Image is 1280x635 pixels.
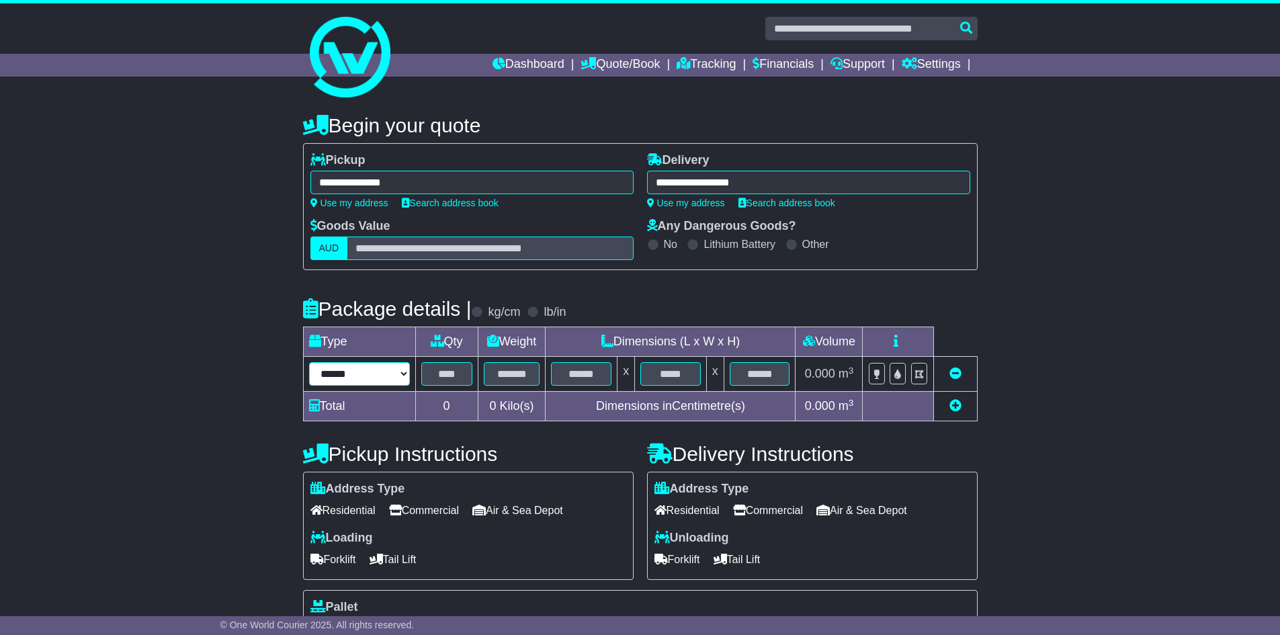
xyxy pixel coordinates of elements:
span: 0.000 [805,367,835,380]
span: Forklift [310,549,356,570]
label: lb/in [544,305,566,320]
span: Residential [310,500,376,521]
label: kg/cm [488,305,520,320]
span: 0.000 [805,399,835,413]
td: Volume [796,327,863,357]
td: Kilo(s) [478,392,546,421]
span: Tail Lift [370,549,417,570]
a: Tracking [677,54,736,77]
h4: Begin your quote [303,114,978,136]
label: Any Dangerous Goods? [647,219,796,234]
label: Pickup [310,153,366,168]
td: 0 [415,392,478,421]
span: m [839,367,854,380]
a: Add new item [949,399,962,413]
td: Dimensions in Centimetre(s) [546,392,796,421]
label: Lithium Battery [703,238,775,251]
sup: 3 [849,398,854,408]
span: Forklift [654,549,700,570]
a: Use my address [310,198,388,208]
a: Use my address [647,198,725,208]
label: Address Type [310,482,405,497]
td: Total [303,392,415,421]
span: Commercial [389,500,459,521]
span: Air & Sea Depot [816,500,907,521]
a: Support [830,54,885,77]
a: Financials [753,54,814,77]
td: Type [303,327,415,357]
label: Loading [310,531,373,546]
a: Quote/Book [581,54,660,77]
span: m [839,399,854,413]
span: 0 [489,399,496,413]
span: Air & Sea Depot [472,500,563,521]
label: Goods Value [310,219,390,234]
a: Settings [902,54,961,77]
a: Dashboard [493,54,564,77]
label: Delivery [647,153,710,168]
span: Commercial [733,500,803,521]
a: Search address book [402,198,499,208]
label: AUD [310,237,348,260]
label: Unloading [654,531,729,546]
sup: 3 [849,366,854,376]
span: Tail Lift [714,549,761,570]
span: Residential [654,500,720,521]
h4: Delivery Instructions [647,443,978,465]
label: No [664,238,677,251]
td: Qty [415,327,478,357]
h4: Package details | [303,298,472,320]
h4: Pickup Instructions [303,443,634,465]
span: © One World Courier 2025. All rights reserved. [220,620,415,630]
a: Remove this item [949,367,962,380]
a: Search address book [738,198,835,208]
td: x [617,357,635,392]
label: Pallet [310,600,358,615]
td: Weight [478,327,546,357]
td: Dimensions (L x W x H) [546,327,796,357]
label: Other [802,238,829,251]
td: x [706,357,724,392]
label: Address Type [654,482,749,497]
